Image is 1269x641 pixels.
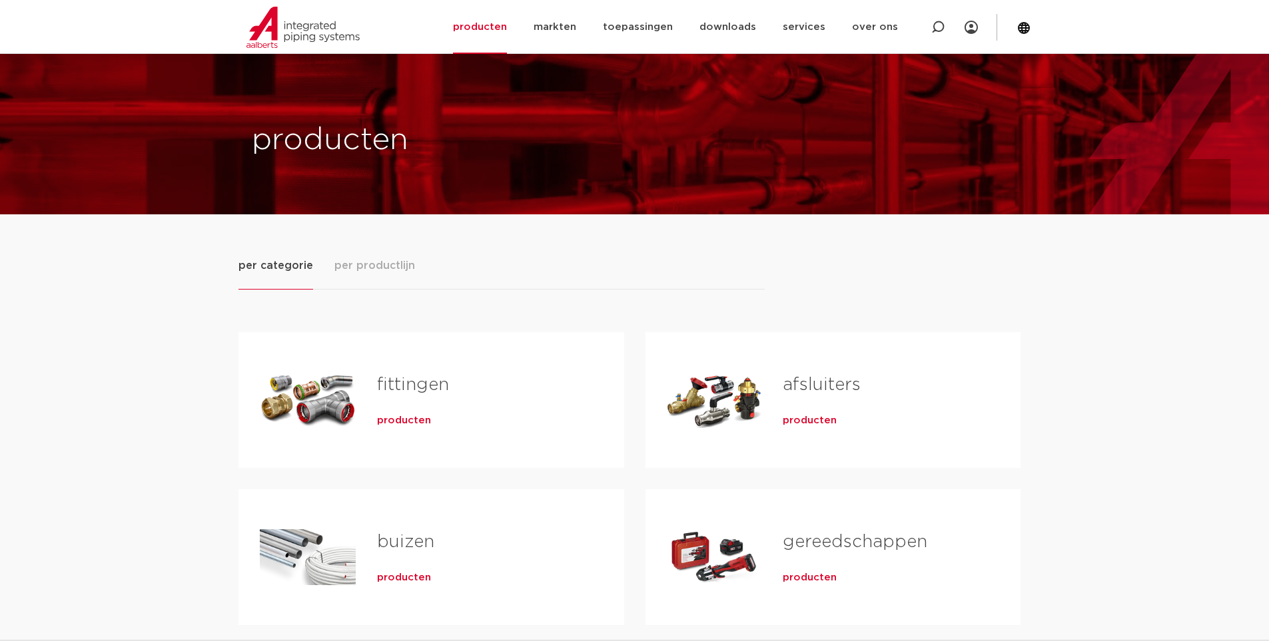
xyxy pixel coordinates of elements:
[783,533,927,550] a: gereedschappen
[334,258,415,274] span: per productlijn
[783,414,837,427] a: producten
[377,414,431,427] a: producten
[252,119,628,162] h1: producten
[783,376,861,393] a: afsluiters
[377,533,434,550] a: buizen
[377,571,431,584] a: producten
[783,571,837,584] a: producten
[377,376,449,393] a: fittingen
[238,258,313,274] span: per categorie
